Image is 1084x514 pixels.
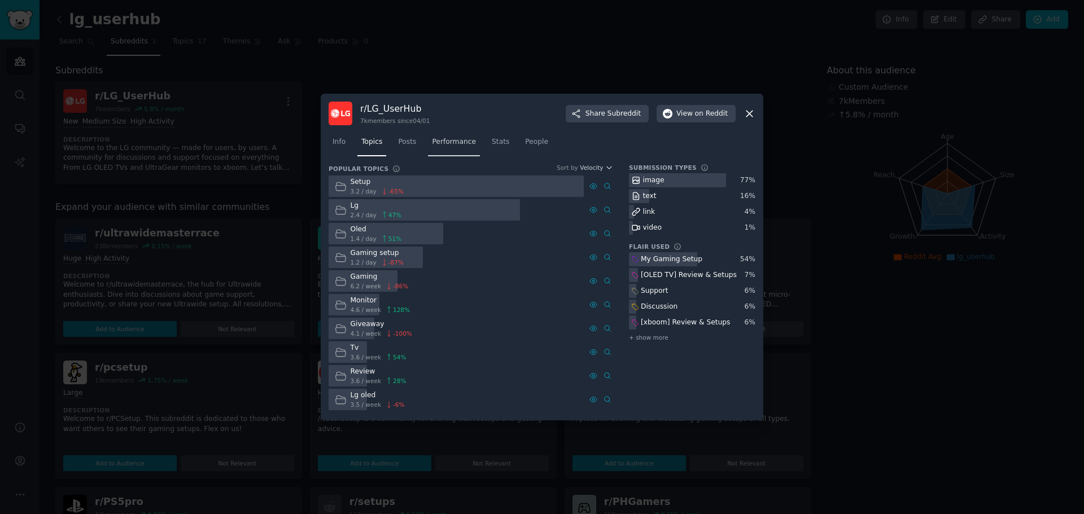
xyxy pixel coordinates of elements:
[676,109,728,119] span: View
[361,137,382,147] span: Topics
[351,377,382,385] span: 3.6 / week
[388,258,404,266] span: -87 %
[521,133,552,156] a: People
[351,211,377,219] span: 2.4 / day
[641,302,677,312] div: Discussion
[351,319,412,330] div: Giveaway
[351,235,377,243] span: 1.4 / day
[393,401,404,408] span: -6 %
[351,296,410,306] div: Monitor
[351,187,377,195] span: 3.2 / day
[360,103,430,115] h3: r/ LG_UserHub
[351,401,382,408] span: 3.5 / week
[351,367,406,377] div: Review
[333,137,346,147] span: Info
[643,223,662,233] div: video
[641,318,730,328] div: [xboom] Review & Setups
[629,333,668,341] span: + show more
[329,133,349,156] a: Info
[393,306,410,314] span: 128 %
[641,254,702,265] div: My Gaming Setup
[388,187,404,195] span: -65 %
[393,282,408,290] span: -86 %
[428,133,480,156] a: Performance
[641,270,737,280] div: [OLED TV] Review & Setups
[351,177,404,187] div: Setup
[740,191,755,201] div: 16 %
[394,133,420,156] a: Posts
[351,390,405,401] div: Lg oled
[329,102,352,125] img: LG_UserHub
[351,201,402,211] div: Lg
[351,258,377,266] span: 1.2 / day
[351,248,404,258] div: Gaming setup
[745,302,755,312] div: 6 %
[607,109,641,119] span: Subreddit
[580,164,603,172] span: Velocity
[351,330,382,337] span: 4.1 / week
[393,377,406,385] span: 28 %
[360,117,430,125] div: 7k members since 04/01
[351,272,409,282] div: Gaming
[432,137,476,147] span: Performance
[388,211,401,219] span: 47 %
[657,105,736,123] button: Viewon Reddit
[329,165,388,173] h3: Popular Topics
[351,225,402,235] div: Oled
[745,223,755,233] div: 1 %
[643,175,665,186] div: image
[351,343,406,353] div: Tv
[745,270,755,280] div: 7 %
[492,137,509,147] span: Stats
[351,353,382,361] span: 3.6 / week
[745,318,755,328] div: 6 %
[641,286,668,296] div: Support
[695,109,728,119] span: on Reddit
[745,286,755,296] div: 6 %
[488,133,513,156] a: Stats
[351,282,382,290] span: 6.2 / week
[357,133,386,156] a: Topics
[585,109,641,119] span: Share
[393,353,406,361] span: 54 %
[388,235,401,243] span: 51 %
[393,330,412,337] span: -100 %
[580,164,613,172] button: Velocity
[398,137,416,147] span: Posts
[629,164,697,172] h3: Submission Types
[740,254,755,265] div: 54 %
[745,207,755,217] div: 4 %
[525,137,548,147] span: People
[566,105,649,123] button: ShareSubreddit
[557,164,578,172] div: Sort by
[351,306,382,314] span: 4.6 / week
[643,207,655,217] div: link
[740,175,755,186] div: 77 %
[643,191,657,201] div: text
[629,243,670,251] h3: Flair Used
